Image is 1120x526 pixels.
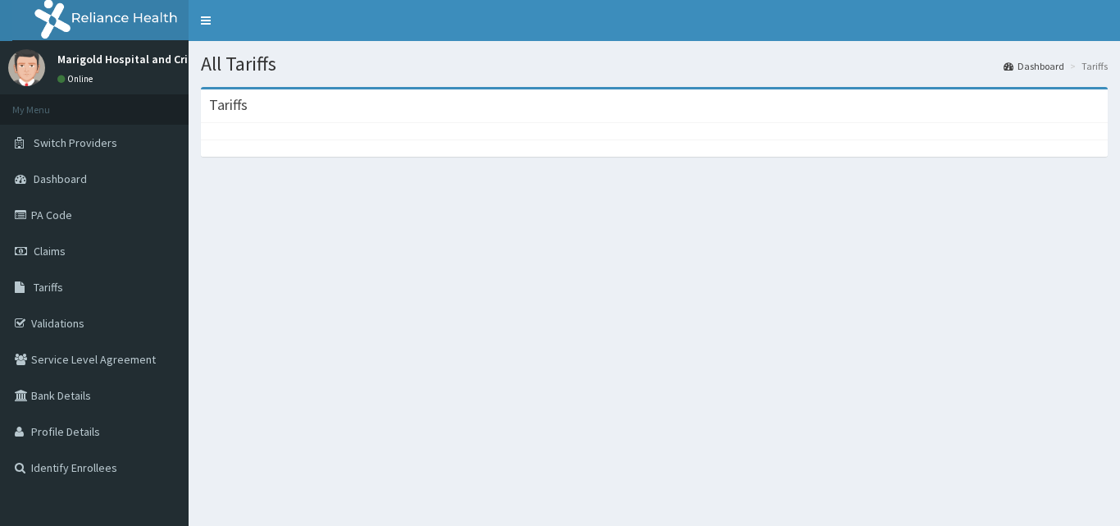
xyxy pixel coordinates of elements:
[34,135,117,150] span: Switch Providers
[1066,59,1108,73] li: Tariffs
[1004,59,1064,73] a: Dashboard
[34,244,66,258] span: Claims
[209,98,248,112] h3: Tariffs
[34,172,87,186] span: Dashboard
[201,53,1108,75] h1: All Tariffs
[8,49,45,86] img: User Image
[57,53,273,65] p: Marigold Hospital and Critical Care Centre
[34,280,63,295] span: Tariffs
[57,73,97,85] a: Online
